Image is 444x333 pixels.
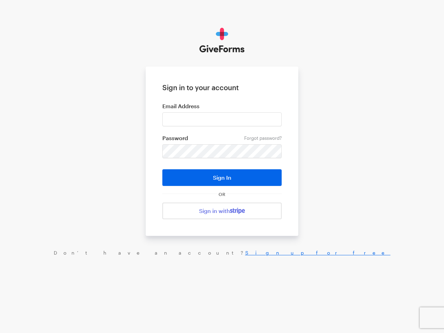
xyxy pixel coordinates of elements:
img: GiveForms [199,28,245,53]
a: Sign in with [162,203,282,219]
label: Password [162,135,282,142]
span: OR [217,191,227,197]
a: Forgot password? [244,135,282,141]
button: Sign In [162,169,282,186]
div: Don’t have an account? [7,250,437,256]
img: stripe-07469f1003232ad58a8838275b02f7af1ac9ba95304e10fa954b414cd571f63b.svg [230,208,245,214]
h1: Sign in to your account [162,83,282,92]
a: Sign up for free [245,250,391,256]
label: Email Address [162,103,282,110]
